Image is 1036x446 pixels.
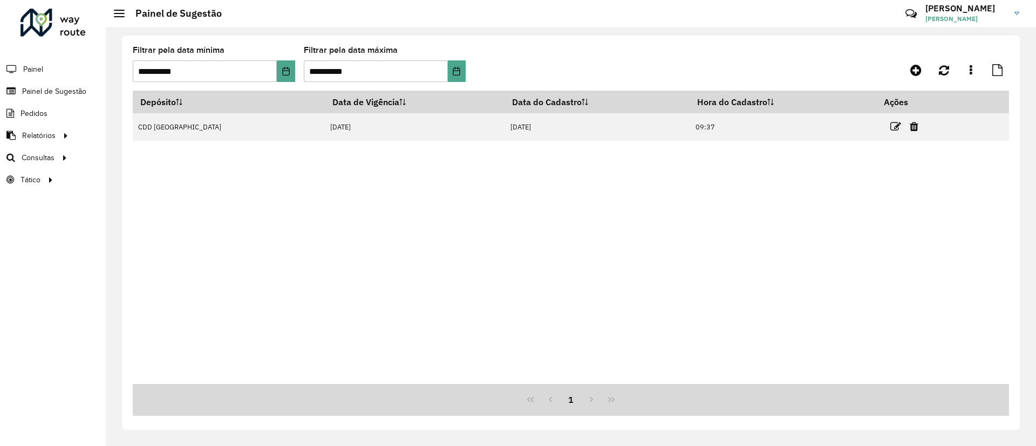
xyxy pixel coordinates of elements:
[448,60,466,82] button: Choose Date
[133,44,224,57] label: Filtrar pela data mínima
[325,113,505,141] td: [DATE]
[890,119,901,134] a: Editar
[505,113,690,141] td: [DATE]
[899,2,923,25] a: Contato Rápido
[277,60,295,82] button: Choose Date
[690,113,877,141] td: 09:37
[505,91,690,113] th: Data do Cadastro
[125,8,222,19] h2: Painel de Sugestão
[21,174,40,186] span: Tático
[910,119,918,134] a: Excluir
[133,113,325,141] td: CDD [GEOGRAPHIC_DATA]
[22,130,56,141] span: Relatórios
[304,44,398,57] label: Filtrar pela data máxima
[325,91,505,113] th: Data de Vigência
[925,14,1006,24] span: [PERSON_NAME]
[22,152,54,163] span: Consultas
[23,64,43,75] span: Painel
[561,389,581,410] button: 1
[22,86,86,97] span: Painel de Sugestão
[876,91,941,113] th: Ações
[925,3,1006,13] h3: [PERSON_NAME]
[690,91,877,113] th: Hora do Cadastro
[21,108,47,119] span: Pedidos
[133,91,325,113] th: Depósito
